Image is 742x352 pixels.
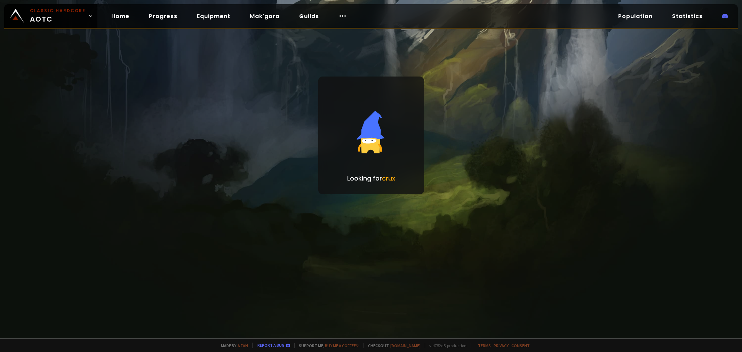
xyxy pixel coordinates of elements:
a: Mak'gora [244,9,285,23]
p: Looking for [347,174,395,183]
span: Checkout [364,343,421,348]
a: Population [613,9,658,23]
span: Made by [217,343,248,348]
a: Progress [143,9,183,23]
a: Terms [478,343,491,348]
a: [DOMAIN_NAME] [390,343,421,348]
a: Home [106,9,135,23]
a: Report a bug [257,343,285,348]
a: Buy me a coffee [325,343,359,348]
a: Consent [511,343,530,348]
span: v. d752d5 - production [425,343,466,348]
small: Classic Hardcore [30,8,86,14]
span: Support me, [294,343,359,348]
span: AOTC [30,8,86,24]
span: crux [382,174,395,183]
a: Privacy [494,343,509,348]
a: Equipment [191,9,236,23]
a: Statistics [667,9,708,23]
a: a fan [238,343,248,348]
a: Classic HardcoreAOTC [4,4,97,28]
a: Guilds [294,9,325,23]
